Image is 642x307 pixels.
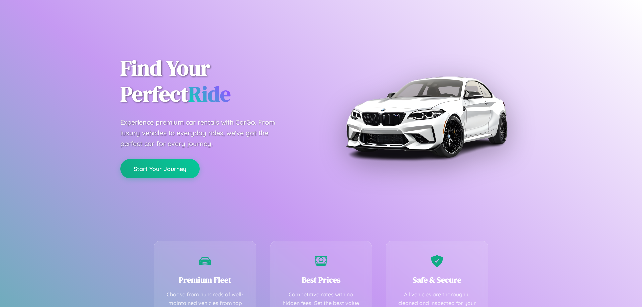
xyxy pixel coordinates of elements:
[120,159,200,178] button: Start Your Journey
[188,79,231,108] span: Ride
[120,117,288,149] p: Experience premium car rentals with CarGo. From luxury vehicles to everyday rides, we've got the ...
[343,33,510,200] img: Premium BMW car rental vehicle
[164,274,246,285] h3: Premium Fleet
[396,274,478,285] h3: Safe & Secure
[120,55,311,107] h1: Find Your Perfect
[280,274,362,285] h3: Best Prices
